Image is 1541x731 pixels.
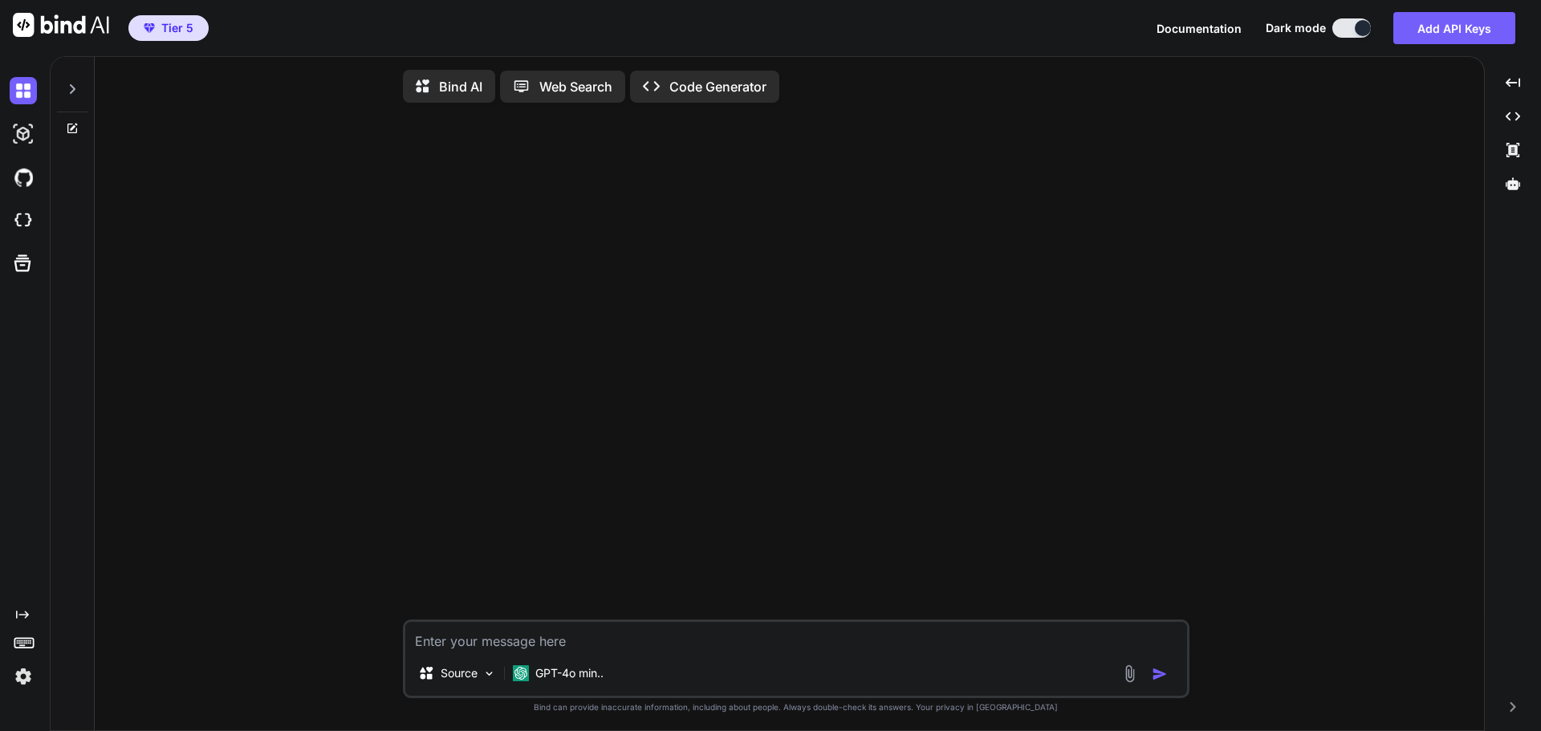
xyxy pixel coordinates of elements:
[1393,12,1515,44] button: Add API Keys
[10,663,37,690] img: settings
[128,15,209,41] button: premiumTier 5
[439,77,482,96] p: Bind AI
[10,120,37,148] img: darkAi-studio
[161,20,193,36] span: Tier 5
[441,665,478,681] p: Source
[10,207,37,234] img: cloudideIcon
[1157,20,1242,37] button: Documentation
[403,701,1189,713] p: Bind can provide inaccurate information, including about people. Always double-check its answers....
[10,164,37,191] img: githubDark
[1152,666,1168,682] img: icon
[539,77,612,96] p: Web Search
[13,13,109,37] img: Bind AI
[1266,20,1326,36] span: Dark mode
[144,23,155,33] img: premium
[1157,22,1242,35] span: Documentation
[1120,664,1139,683] img: attachment
[535,665,604,681] p: GPT-4o min..
[482,667,496,680] img: Pick Models
[669,77,766,96] p: Code Generator
[513,665,529,681] img: GPT-4o mini
[10,77,37,104] img: darkChat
